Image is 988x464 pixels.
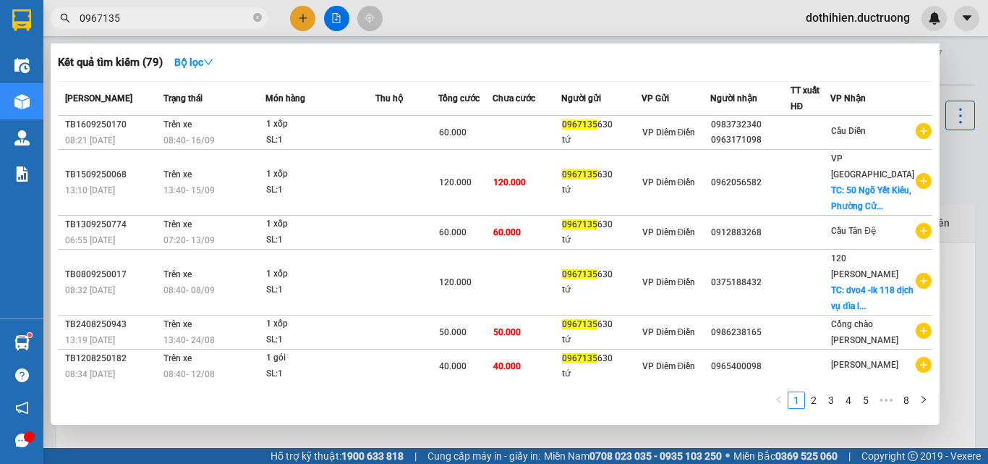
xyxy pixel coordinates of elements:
div: tứ [562,182,640,198]
span: left [775,395,783,404]
strong: Bộ lọc [174,56,213,68]
span: close-circle [253,13,262,22]
div: TB1609250170 [65,117,159,132]
span: question-circle [15,368,29,382]
div: SL: 1 [266,132,375,148]
span: 120 [PERSON_NAME] [831,253,898,279]
div: 0962056582 [711,175,789,190]
span: right [919,395,928,404]
li: Next 5 Pages [874,392,898,409]
span: down [203,57,213,67]
div: tứ [562,132,640,148]
span: Trên xe [163,119,192,130]
input: Tìm tên, số ĐT hoặc mã đơn [80,10,250,26]
span: VP [GEOGRAPHIC_DATA] [831,153,914,180]
span: plus-circle [916,223,932,239]
div: 630 [562,167,640,182]
div: TB1309250774 [65,217,159,232]
div: 0963171098 [711,132,789,148]
span: Trên xe [163,219,192,229]
img: solution-icon [14,166,30,182]
h3: Kết quả tìm kiếm ( 79 ) [58,55,163,70]
span: Trên xe [163,269,192,279]
span: 120.000 [493,177,526,187]
span: 60.000 [439,127,467,138]
span: Cồng chào [PERSON_NAME] [831,319,898,345]
span: 0967135 [562,219,597,229]
div: TB1208250182 [65,351,159,366]
span: [PERSON_NAME] [65,93,132,104]
span: 06:55 [DATE] [65,235,115,245]
div: 0986238165 [711,325,789,340]
div: SL: 1 [266,282,375,298]
span: plus-circle [916,273,932,289]
span: 50.000 [493,327,521,337]
span: TT xuất HĐ [791,85,819,111]
span: 13:10 [DATE] [65,185,115,195]
span: notification [15,401,29,415]
li: 3 [822,392,840,409]
a: 8 [898,392,914,408]
button: Bộ lọcdown [163,51,225,74]
span: 0967135 [562,169,597,180]
span: 08:40 - 16/09 [163,135,215,145]
div: TB2408250943 [65,317,159,332]
img: warehouse-icon [14,335,30,350]
span: search [60,13,70,23]
span: 40.000 [439,361,467,371]
span: Cầu Tân Đệ [831,226,876,236]
div: 1 xốp [266,216,375,232]
span: VP Nhận [830,93,866,104]
span: Trên xe [163,319,192,329]
span: Người gửi [561,93,601,104]
li: 8 [898,392,915,409]
li: Next Page [915,392,932,409]
span: 08:40 - 12/08 [163,369,215,379]
div: 630 [562,267,640,282]
div: 0983732340 [711,117,789,132]
span: 40.000 [493,361,521,371]
span: 0967135 [562,353,597,363]
span: plus-circle [916,357,932,373]
span: Trên xe [163,353,192,363]
span: Tổng cước [438,93,480,104]
span: close-circle [253,12,262,25]
span: 08:40 - 08/09 [163,285,215,295]
div: 630 [562,217,640,232]
img: logo-vxr [12,9,31,31]
a: 4 [840,392,856,408]
div: 630 [562,351,640,366]
span: Trạng thái [163,93,203,104]
img: warehouse-icon [14,130,30,145]
span: TC: dvo4 -lk 118 dịch vụ đìa l... [831,285,914,311]
span: 08:32 [DATE] [65,285,115,295]
span: 13:40 - 15/09 [163,185,215,195]
span: message [15,434,29,447]
span: Người nhận [710,93,757,104]
span: VP Diêm Điền [642,227,696,237]
span: plus-circle [916,173,932,189]
span: [PERSON_NAME] [831,360,898,370]
div: TB0809250017 [65,267,159,282]
li: 1 [788,392,805,409]
div: SL: 1 [266,232,375,248]
div: tứ [562,332,640,347]
div: 0912883268 [711,225,789,240]
a: 5 [858,392,874,408]
div: 1 xốp [266,266,375,282]
span: VP Diêm Điền [642,361,696,371]
span: 60.000 [439,227,467,237]
span: Thu hộ [375,93,403,104]
div: tứ [562,366,640,381]
span: 0967135 [562,269,597,279]
span: Chưa cước [493,93,535,104]
sup: 1 [27,333,32,337]
img: warehouse-icon [14,58,30,73]
div: 1 xốp [266,316,375,332]
button: right [915,392,932,409]
img: warehouse-icon [14,94,30,109]
div: SL: 1 [266,182,375,198]
div: 630 [562,117,640,132]
span: 120.000 [439,177,472,187]
div: 0965400098 [711,359,789,374]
